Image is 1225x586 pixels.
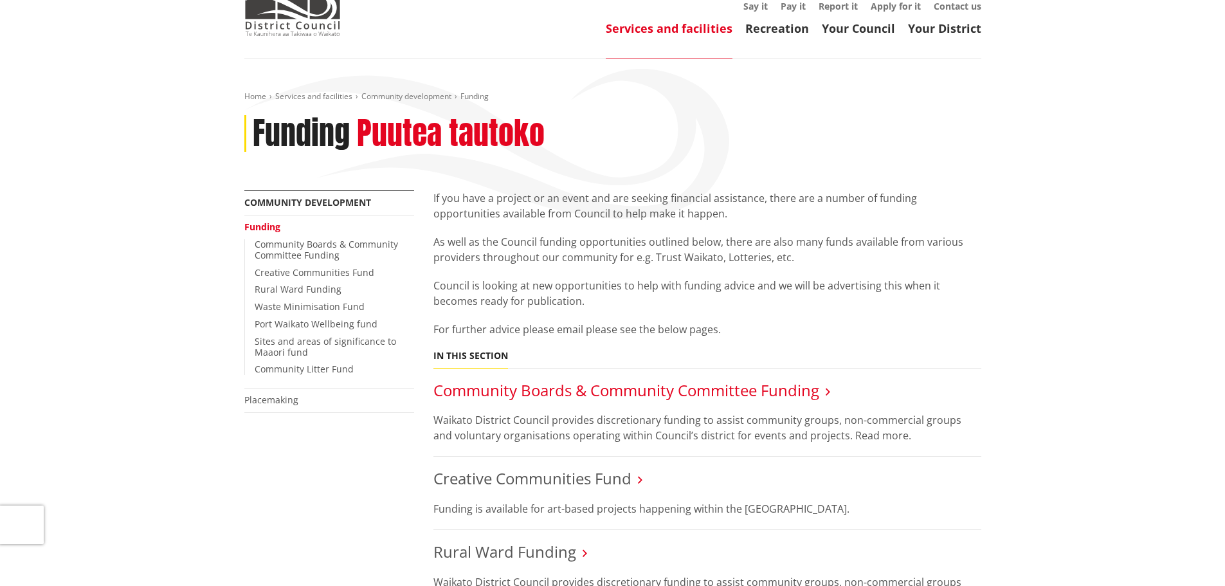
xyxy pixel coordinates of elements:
a: Community development [361,91,451,102]
h5: In this section [433,351,508,362]
p: If you have a project or an event and are seeking financial assistance, there are a number of fun... [433,190,981,221]
a: Sites and areas of significance to Maaori fund [255,335,396,358]
iframe: Messenger Launcher [1166,532,1212,578]
a: Creative Communities Fund [433,468,631,489]
nav: breadcrumb [244,91,981,102]
a: Recreation [745,21,809,36]
a: Creative Communities Fund [255,266,374,279]
a: Community Boards & Community Committee Funding [255,238,398,261]
a: Placemaking [244,394,298,406]
a: Rural Ward Funding [433,541,576,562]
a: Community Litter Fund [255,363,354,375]
span: Funding [460,91,489,102]
h2: Puutea tautoko [357,115,545,152]
a: Funding [244,221,280,233]
p: As well as the Council funding opportunities outlined below, there are also many funds available ... [433,234,981,265]
a: Community Boards & Community Committee Funding [433,380,819,401]
a: Your District [908,21,981,36]
a: Waste Minimisation Fund [255,300,365,313]
h1: Funding [253,115,350,152]
a: Home [244,91,266,102]
p: Council is looking at new opportunities to help with funding advice and we will be advertising th... [433,278,981,309]
a: Services and facilities [606,21,732,36]
a: Services and facilities [275,91,352,102]
p: For further advice please email please see the below pages. [433,322,981,337]
a: Rural Ward Funding [255,283,341,295]
a: Community development [244,196,371,208]
a: Your Council [822,21,895,36]
a: Port Waikato Wellbeing fund [255,318,377,330]
p: Funding is available for art-based projects happening within the [GEOGRAPHIC_DATA]. [433,501,981,517]
p: Waikato District Council provides discretionary funding to assist community groups, non-commercia... [433,412,981,443]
